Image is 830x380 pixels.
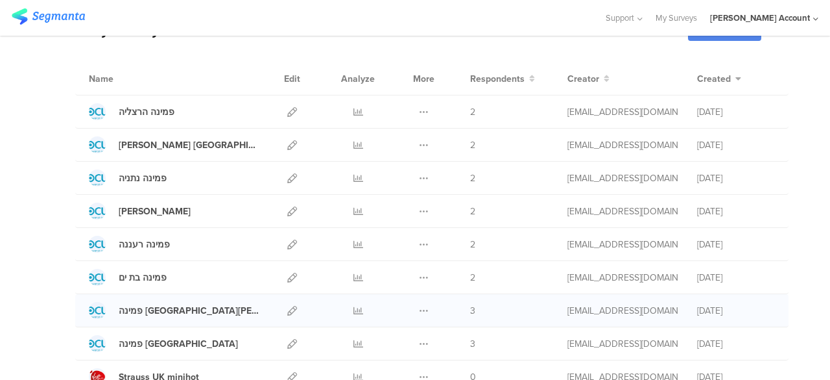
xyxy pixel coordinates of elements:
div: [DATE] [697,271,775,285]
span: Creator [567,72,599,86]
span: 2 [470,205,475,218]
div: More [410,62,438,95]
a: [PERSON_NAME] [GEOGRAPHIC_DATA] [89,136,259,153]
div: [DATE] [697,337,775,351]
div: Name [89,72,167,86]
div: Edit [278,62,306,95]
div: פמינה נתניה [119,171,167,185]
div: [PERSON_NAME] Account [710,12,810,24]
div: פמינה פתח תקווה [119,304,259,318]
div: Analyze [338,62,377,95]
span: Support [606,12,634,24]
a: פמינה רעננה [89,236,170,253]
div: [DATE] [697,171,775,185]
a: פמינה הרצליה [89,103,174,120]
span: 2 [470,238,475,251]
a: פמינה [GEOGRAPHIC_DATA][PERSON_NAME] [89,302,259,319]
div: [DATE] [697,105,775,119]
a: פמינה [GEOGRAPHIC_DATA] [89,335,238,352]
a: פמינה נתניה [89,170,167,186]
div: פמינה הרצליה [119,105,174,119]
span: Respondents [470,72,525,86]
div: [DATE] [697,205,775,218]
div: odelya@ifocus-r.com [567,238,678,251]
span: 3 [470,337,475,351]
img: segmanta logo [12,8,85,25]
div: odelya@ifocus-r.com [567,171,678,185]
div: פמינה אשקלון [119,205,191,218]
div: odelya@ifocus-r.com [567,271,678,285]
button: Creator [567,72,610,86]
div: odelya@ifocus-r.com [567,205,678,218]
div: פמינה גרנד קניון חיפה [119,138,259,152]
div: odelya@ifocus-r.com [567,304,678,318]
span: 2 [470,171,475,185]
button: Created [697,72,741,86]
span: Created [697,72,731,86]
a: פמינה בת ים [89,269,167,286]
div: [DATE] [697,138,775,152]
a: [PERSON_NAME] [89,203,191,220]
span: 3 [470,304,475,318]
div: פמינה באר שבע [119,337,238,351]
span: 2 [470,271,475,285]
div: odelya@ifocus-r.com [567,138,678,152]
span: 2 [470,138,475,152]
div: [DATE] [697,238,775,251]
div: פמינה בת ים [119,271,167,285]
div: [DATE] [697,304,775,318]
div: odelya@ifocus-r.com [567,105,678,119]
div: odelya@ifocus-r.com [567,337,678,351]
button: Respondents [470,72,535,86]
div: פמינה רעננה [119,238,170,251]
span: 2 [470,105,475,119]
